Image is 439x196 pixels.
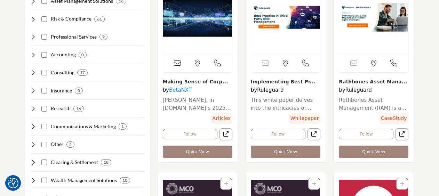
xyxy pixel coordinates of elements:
[69,142,72,147] b: 5
[41,88,47,93] input: Select Insurance checkbox
[257,87,284,93] a: Ruleguard
[400,181,404,187] a: Add To List For Resource
[51,141,64,148] h4: Other: Encompassing various other services and organizations supporting the securities industry e...
[79,52,87,58] div: 0 Results For Accounting
[101,159,111,165] div: 18 Results For Clearing & Settlement
[8,178,18,188] img: Revisit consent button
[41,106,47,112] input: Select Research checkbox
[51,123,116,130] h4: Communications & Marketing: Delivering marketing, public relations, and investor relations servic...
[219,128,232,140] a: Open Resources
[99,34,107,40] div: 9 Results For Professional Services
[41,178,47,183] input: Select Wealth Management Solutions checkbox
[163,78,232,85] h3: Making Sense of Corporate Shareholder Communications for Clients
[78,88,80,93] b: 0
[379,113,409,124] span: CaseStudy
[51,15,91,22] h4: Risk & Compliance: Helping securities industry firms manage risk, ensure compliance, and prevent ...
[339,129,393,139] button: Follow
[51,87,72,94] h4: Insurance: Offering insurance solutions to protect securities industry firms from various risks.
[163,87,232,93] h4: by
[339,96,408,112] a: Rathbones Asset Management (RAM) is an active management house, offering a range of investment so...
[97,17,102,22] b: 61
[41,52,47,58] input: Select Accounting checkbox
[41,124,47,129] input: Select Communications & Marketing checkbox
[214,60,221,67] i: Open Contact Info
[41,160,47,165] input: Select Clearing & Settlement checkbox
[51,51,76,58] h4: Accounting: Providing financial reporting, auditing, tax, and advisory services to securities ind...
[41,142,47,147] input: Select Other checkbox
[224,181,228,187] a: Add To List For Resource
[77,70,88,76] div: 17 Results For Consulting
[51,33,97,40] h4: Professional Services: Delivering staffing, training, and outsourcing services to support securit...
[251,146,320,158] button: Quick View
[94,16,105,22] div: 61 Results For Risk & Compliance
[102,34,105,39] b: 9
[73,106,84,112] div: 16 Results For Research
[169,87,192,93] a: BetaNXT
[163,129,217,139] button: Follow
[51,177,117,184] h4: Wealth Management Solutions: Providing comprehensive wealth management services to high-net-worth...
[312,181,316,187] a: Add To List For Resource
[251,129,305,139] button: Follow
[51,159,98,166] h4: Clearing & Settlement: Facilitating the efficient processing, clearing, and settlement of securit...
[104,160,109,165] b: 18
[75,88,83,94] div: 0 Results For Insurance
[81,52,84,57] b: 0
[163,96,232,112] a: [PERSON_NAME], in [DOMAIN_NAME]’s 2025 Midyear Outlook, highlights that modern technology streaml...
[251,78,320,85] h3: Implementing Best Practices in Third-Party Risk Management
[41,16,47,22] input: Select Risk & Compliance checkbox
[120,177,130,183] div: 10 Results For Wealth Management Solutions
[345,87,372,93] a: Ruleguard
[51,69,74,76] h4: Consulting: Providing strategic, operational, and technical consulting services to securities ind...
[302,60,309,67] i: Open Contact Info
[211,113,232,124] span: Articles
[8,178,18,188] button: Consent Preferences
[251,87,320,93] h4: by
[122,178,127,183] b: 10
[41,70,47,75] input: Select Consulting checkbox
[51,105,71,112] h4: Research: Conducting market, financial, economic, and industry research for securities industry p...
[396,128,408,140] a: Open Resources
[251,79,316,84] a: View details about ruleguard
[339,87,408,93] h4: by
[119,123,127,130] div: 1 Results For Communications & Marketing
[390,60,397,67] i: Open Contact Info
[121,124,124,129] b: 1
[339,146,408,158] button: Quick View
[76,106,81,111] b: 16
[339,79,407,84] a: View details about ruleguard
[80,70,85,75] b: 17
[251,96,320,112] a: This white paper delves into the intricacies of Third Party Risk Management (TPRM) and explores t...
[66,141,74,148] div: 5 Results For Other
[163,146,232,158] button: Quick View
[289,113,320,124] span: Whitepaper
[308,128,320,140] a: Open Resources
[339,78,408,85] h3: Rathbones Asset Management Success Story
[163,79,228,84] a: View details about betanxt
[41,34,47,40] input: Select Professional Services checkbox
